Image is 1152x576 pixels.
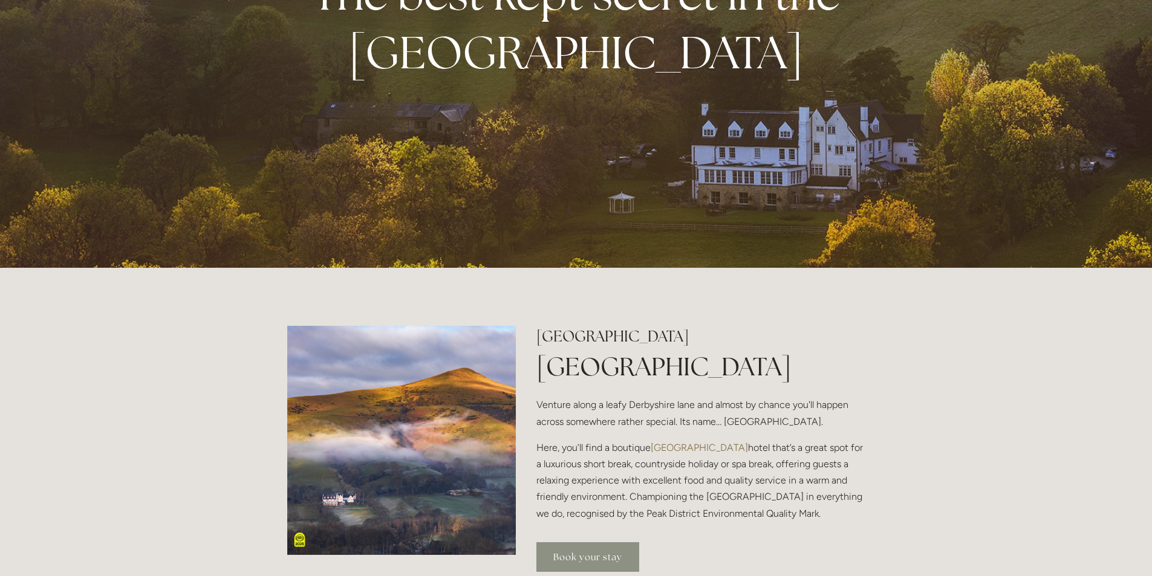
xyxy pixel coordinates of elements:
h1: [GEOGRAPHIC_DATA] [536,349,865,384]
img: Peak District National Park- misty Lose Hill View. Losehill House [287,326,516,555]
p: Venture along a leafy Derbyshire lane and almost by chance you'll happen across somewhere rather ... [536,396,865,429]
a: [GEOGRAPHIC_DATA] [651,442,748,453]
h2: [GEOGRAPHIC_DATA] [536,326,865,347]
p: Here, you’ll find a boutique hotel that’s a great spot for a luxurious short break, countryside h... [536,439,865,522]
a: Book your stay [536,542,639,572]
